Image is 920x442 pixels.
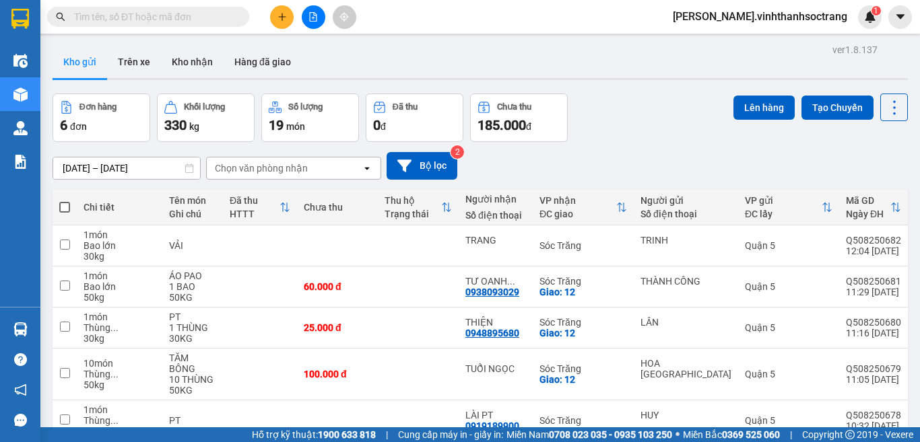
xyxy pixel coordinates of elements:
[169,240,216,251] div: VẢI
[277,12,287,22] span: plus
[539,317,627,328] div: Sóc Trăng
[539,276,627,287] div: Sóc Trăng
[169,195,216,206] div: Tên món
[84,292,156,303] div: 50 kg
[93,90,102,100] span: environment
[269,117,284,133] span: 19
[465,194,526,205] div: Người nhận
[223,190,297,225] th: Toggle SortBy
[745,281,832,292] div: Quận 5
[801,96,874,120] button: Tạo Chuyến
[84,369,156,379] div: Thùng vừa
[465,410,526,420] div: LÀI PT
[84,415,156,426] div: Thùng vừa
[339,12,349,22] span: aim
[14,414,27,427] span: message
[465,287,519,297] div: 0938093029
[745,240,832,251] div: Quận 5
[169,415,216,426] div: PT
[470,94,568,142] button: Chưa thu185.000đ
[387,152,457,180] button: Bộ lọc
[304,369,371,379] div: 100.000 đ
[640,317,731,328] div: LÂN
[7,90,16,100] span: environment
[507,276,515,287] span: ...
[13,87,28,102] img: warehouse-icon
[318,429,376,440] strong: 1900 633 818
[733,96,795,120] button: Lên hàng
[333,5,356,29] button: aim
[157,94,255,142] button: Khối lượng330kg
[846,195,890,206] div: Mã GD
[7,73,93,87] li: VP Quận 5
[11,9,29,29] img: logo-vxr
[832,42,878,57] div: ver 1.8.137
[846,209,890,219] div: Ngày ĐH
[84,281,156,292] div: Bao lớn
[378,190,459,225] th: Toggle SortBy
[13,155,28,169] img: solution-icon
[539,195,616,206] div: VP nhận
[74,9,233,24] input: Tìm tên, số ĐT hoặc mã đơn
[846,328,901,338] div: 11:16 [DATE]
[308,12,318,22] span: file-add
[864,11,876,23] img: icon-new-feature
[683,427,780,442] span: Miền Bắc
[640,209,731,219] div: Số điện thoại
[110,415,119,426] span: ...
[745,195,822,206] div: VP gửi
[93,73,179,87] li: VP Sóc Trăng
[53,94,150,142] button: Đơn hàng6đơn
[110,322,119,333] span: ...
[169,353,216,374] div: TĂM BÔNG
[84,202,156,213] div: Chi tiết
[304,202,371,213] div: Chưa thu
[745,322,832,333] div: Quận 5
[846,276,901,287] div: Q508250681
[640,235,731,246] div: TRINH
[539,374,627,385] div: Giao: 12
[302,5,325,29] button: file-add
[640,195,731,206] div: Người gửi
[393,102,418,112] div: Đã thu
[84,426,156,437] div: 20 kg
[13,54,28,68] img: warehouse-icon
[169,311,216,322] div: PT
[84,229,156,240] div: 1 món
[110,369,119,379] span: ...
[252,427,376,442] span: Hỗ trợ kỹ thuật:
[56,12,65,22] span: search
[224,46,302,78] button: Hàng đã giao
[84,333,156,344] div: 30 kg
[478,117,526,133] span: 185.000
[381,121,386,132] span: đ
[7,7,54,54] img: logo.jpg
[846,246,901,256] div: 12:04 [DATE]
[362,163,372,174] svg: open
[169,281,216,303] div: 1 BAO 50KG
[506,427,672,442] span: Miền Nam
[676,432,680,437] span: ⚪️
[230,195,280,206] div: Đã thu
[261,94,359,142] button: Số lượng19món
[539,415,627,426] div: Sóc Trăng
[60,117,67,133] span: 6
[640,358,731,379] div: HOA VIỆT ÚC
[640,410,731,420] div: HUY
[84,379,156,390] div: 50 kg
[888,5,912,29] button: caret-down
[7,7,195,57] li: Vĩnh Thành (Sóc Trăng)
[84,240,156,251] div: Bao lớn
[373,117,381,133] span: 0
[465,363,526,374] div: TUỔI NGỌC
[745,415,832,426] div: Quận 5
[894,11,907,23] span: caret-down
[465,420,519,431] div: 0919189900
[846,317,901,328] div: Q508250680
[304,281,371,292] div: 60.000 đ
[53,157,200,179] input: Select a date range.
[465,328,519,338] div: 0948895680
[169,209,216,219] div: Ghi chú
[465,317,526,328] div: THIỆN
[662,8,858,25] span: [PERSON_NAME].vinhthanhsoctrang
